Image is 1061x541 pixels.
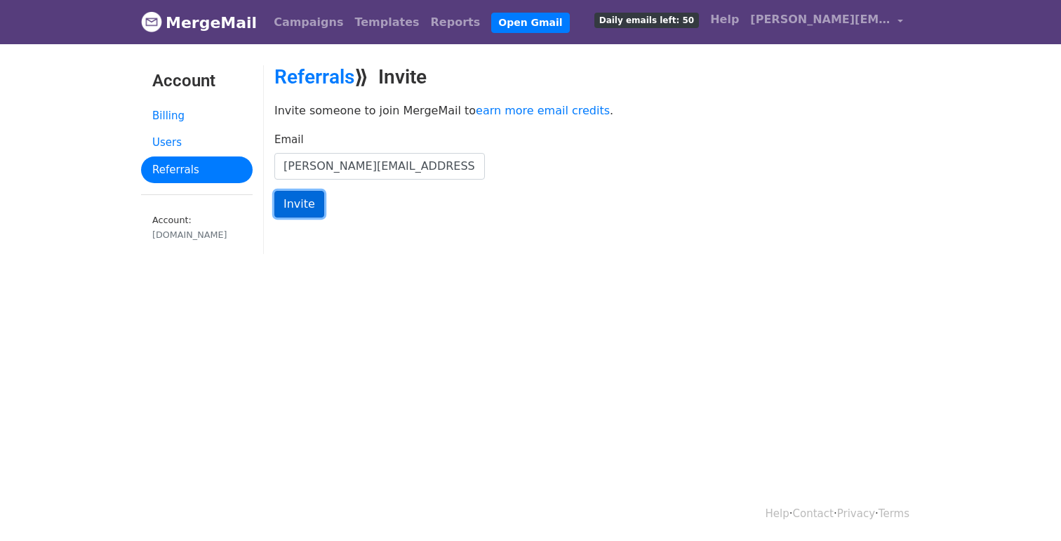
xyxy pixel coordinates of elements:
a: Contact [793,507,834,520]
div: [DOMAIN_NAME] [152,228,241,241]
a: Referrals [141,156,253,184]
a: Help [766,507,789,520]
a: Campaigns [268,8,349,36]
a: Privacy [837,507,875,520]
a: earn more email credits [476,104,610,117]
small: Account: [152,215,241,241]
a: Terms [879,507,909,520]
a: Help [705,6,745,34]
span: [PERSON_NAME][EMAIL_ADDRESS][DOMAIN_NAME] [750,11,890,28]
iframe: Chat Widget [991,474,1061,541]
h3: Account [152,71,241,91]
input: Invite [274,191,324,218]
a: Templates [349,8,425,36]
img: MergeMail logo [141,11,162,32]
p: Invite someone to join MergeMail to . [274,103,920,118]
label: Email [274,132,304,148]
a: Referrals [274,65,354,88]
span: Daily emails left: 50 [594,13,699,28]
h2: ⟫ Invite [274,65,920,89]
a: Billing [141,102,253,130]
a: Open Gmail [491,13,569,33]
a: Reports [425,8,486,36]
a: MergeMail [141,8,257,37]
a: [PERSON_NAME][EMAIL_ADDRESS][DOMAIN_NAME] [745,6,909,39]
a: Users [141,129,253,156]
a: Daily emails left: 50 [589,6,705,34]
